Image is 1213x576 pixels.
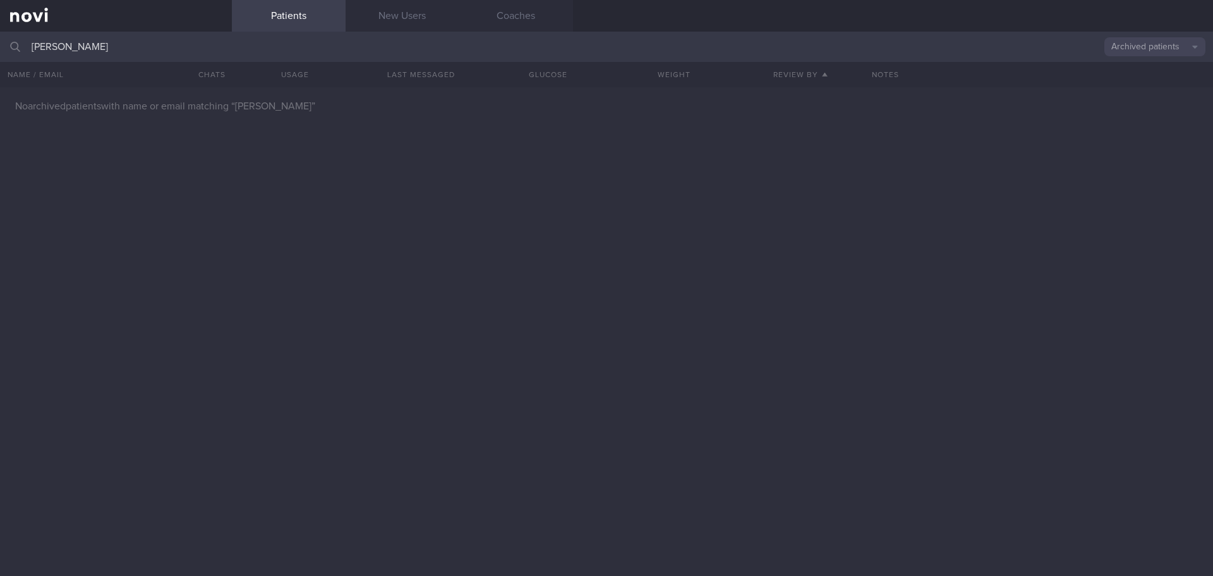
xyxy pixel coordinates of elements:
[864,62,1213,87] div: Notes
[358,62,485,87] button: Last Messaged
[485,62,611,87] button: Glucose
[1104,37,1205,56] button: Archived patients
[737,62,864,87] button: Review By
[181,62,232,87] button: Chats
[611,62,737,87] button: Weight
[232,62,358,87] div: Usage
